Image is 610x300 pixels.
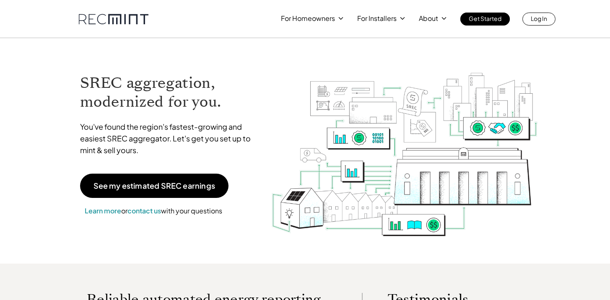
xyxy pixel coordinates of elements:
[80,205,227,216] p: or with your questions
[85,206,121,215] a: Learn more
[460,13,510,26] a: Get Started
[127,206,161,215] a: contact us
[93,182,215,190] p: See my estimated SREC earnings
[80,74,259,111] h1: SREC aggregation, modernized for you.
[469,13,501,24] p: Get Started
[522,13,555,26] a: Log In
[531,13,547,24] p: Log In
[80,121,259,156] p: You've found the region's fastest-growing and easiest SREC aggregator. Let's get you set up to mi...
[281,13,335,24] p: For Homeowners
[80,174,228,198] a: See my estimated SREC earnings
[419,13,438,24] p: About
[357,13,397,24] p: For Installers
[271,51,538,238] img: RECmint value cycle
